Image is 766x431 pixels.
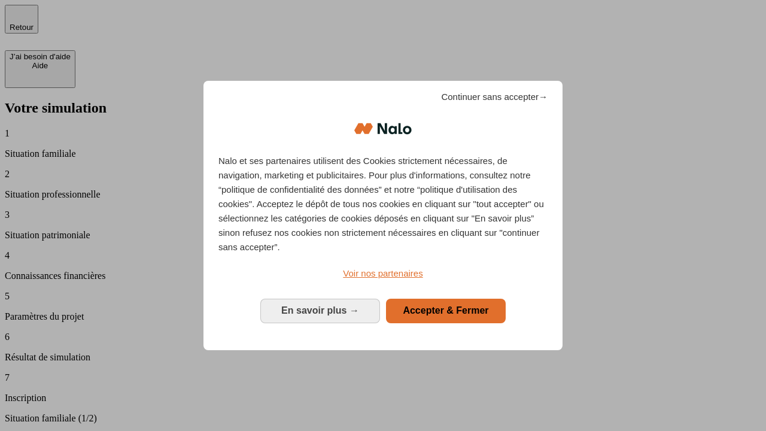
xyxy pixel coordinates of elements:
span: En savoir plus → [281,305,359,315]
span: Accepter & Fermer [403,305,488,315]
p: Nalo et ses partenaires utilisent des Cookies strictement nécessaires, de navigation, marketing e... [218,154,548,254]
button: En savoir plus: Configurer vos consentements [260,299,380,323]
span: Voir nos partenaires [343,268,422,278]
button: Accepter & Fermer: Accepter notre traitement des données et fermer [386,299,506,323]
a: Voir nos partenaires [218,266,548,281]
span: Continuer sans accepter→ [441,90,548,104]
div: Bienvenue chez Nalo Gestion du consentement [203,81,563,350]
img: Logo [354,111,412,147]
